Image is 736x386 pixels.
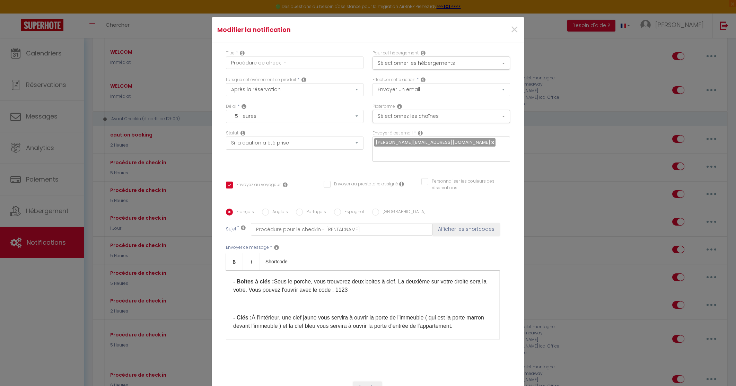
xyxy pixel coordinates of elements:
[226,50,235,56] label: Titre
[241,225,246,230] i: Subject
[373,77,415,83] label: Effectuer cette action
[233,279,274,284] strong: - Boîtes à clés :
[373,110,510,123] button: Sélectionnez les chaînes
[303,209,326,216] label: Portugais
[233,315,252,321] strong: - Clés :
[421,50,426,56] i: This Rental
[240,50,245,56] i: Title
[421,77,426,82] i: Action Type
[341,209,364,216] label: Espagnol
[376,139,490,146] span: [PERSON_NAME][EMAIL_ADDRESS][DOMAIN_NAME]
[226,130,238,137] label: Statut
[433,223,500,236] button: Afficher les shortcodes
[379,209,426,216] label: [GEOGRAPHIC_DATA]
[274,245,279,250] i: Message
[226,244,269,251] label: Envoyer ce message
[240,130,245,136] i: Booking status
[226,77,296,83] label: Lorsque cet événement se produit
[226,253,243,270] a: Bold
[397,104,402,109] i: Action Channel
[301,77,306,82] i: Event Occur
[226,103,236,110] label: Délai
[373,56,510,70] button: Sélectionner les hébergements
[399,181,404,187] i: Envoyer au prestataire si il est assigné
[226,226,236,233] label: Sujet
[510,23,519,37] button: Close
[260,253,293,270] a: Shortcode
[373,130,413,137] label: Envoyer à cet email
[233,278,492,294] p: Sous le porche, vous trouverez deux boites à clef. La deuxième sur votre droite sera la votre. Vo...
[373,103,395,110] label: Plateforme
[418,130,423,136] i: Recipient
[217,25,415,35] h4: Modifier la notification
[269,209,288,216] label: Anglais
[243,253,260,270] a: Italic
[233,314,492,330] p: À l'intérieur, une clef jaune vous servira à ouvrir la porte de l'immeuble ( qui est la porte mar...
[233,209,254,216] label: Français
[242,104,246,109] i: Action Time
[510,19,519,40] span: ×
[373,50,419,56] label: Pour cet hébergement
[283,182,288,187] i: Envoyer au voyageur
